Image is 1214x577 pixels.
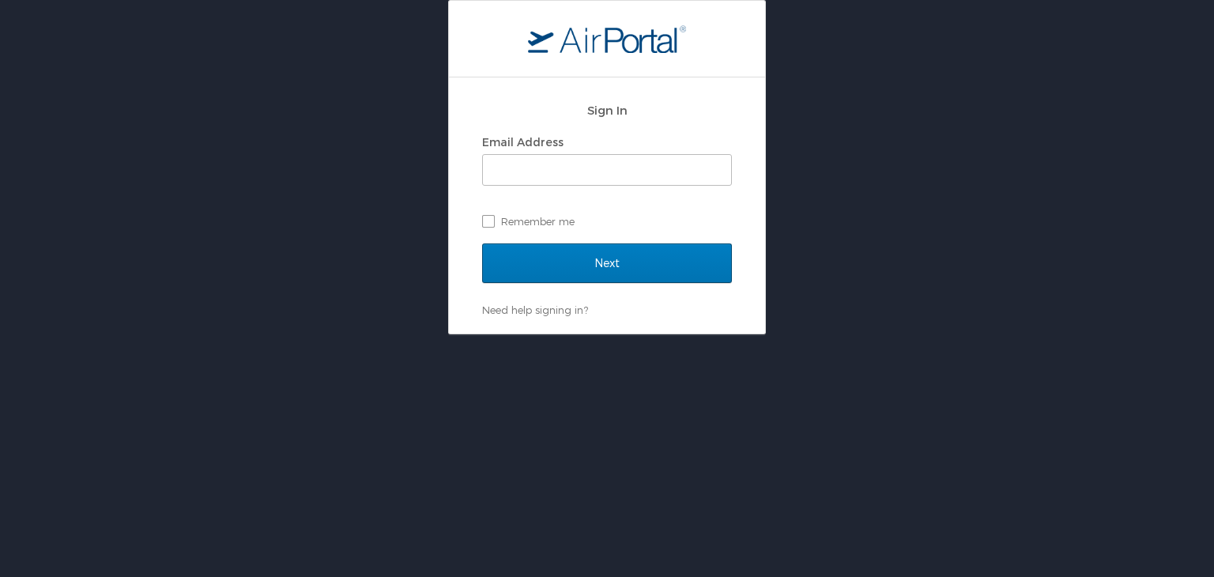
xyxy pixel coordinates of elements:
a: Need help signing in? [482,304,588,316]
img: logo [528,25,686,53]
label: Remember me [482,209,732,233]
input: Next [482,243,732,283]
h2: Sign In [482,101,732,119]
label: Email Address [482,135,564,149]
